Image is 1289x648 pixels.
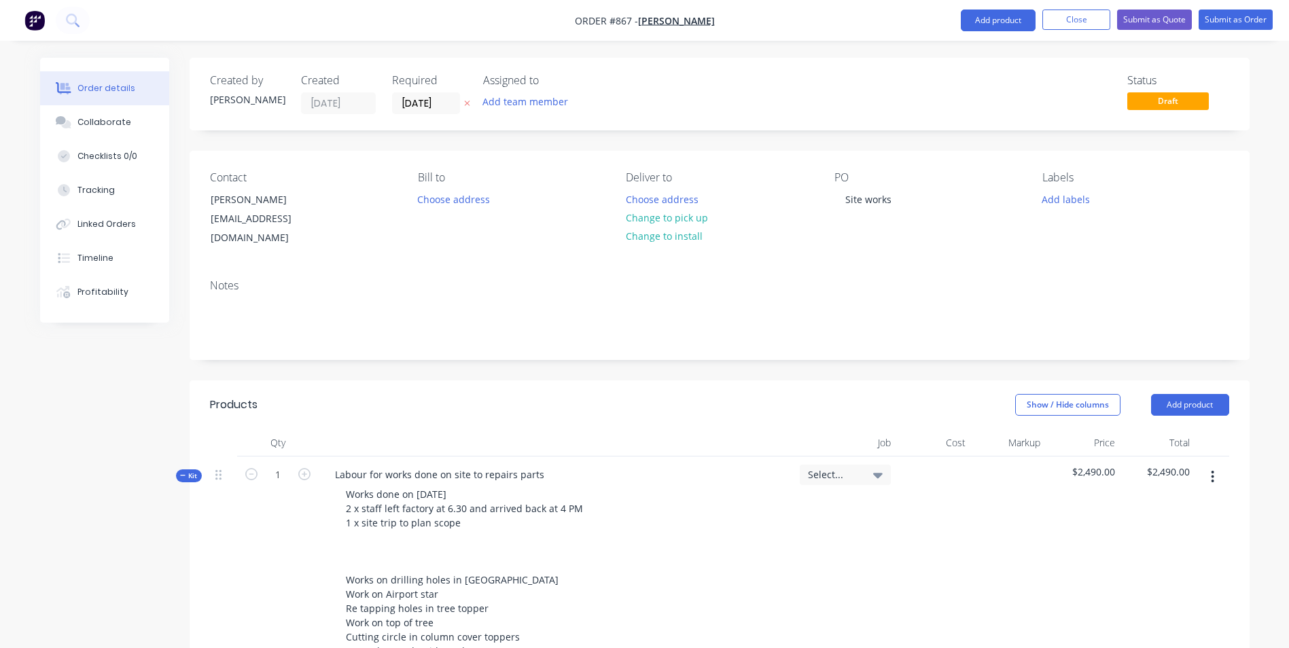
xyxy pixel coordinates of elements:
[834,171,1021,184] div: PO
[1120,429,1195,456] div: Total
[40,105,169,139] button: Collaborate
[961,10,1036,31] button: Add product
[210,279,1229,292] div: Notes
[896,429,971,456] div: Cost
[418,171,604,184] div: Bill to
[40,139,169,173] button: Checklists 0/0
[808,467,860,482] span: Select...
[1035,190,1097,208] button: Add labels
[40,173,169,207] button: Tracking
[77,218,136,230] div: Linked Orders
[971,429,1046,456] div: Markup
[40,275,169,309] button: Profitability
[77,116,131,128] div: Collaborate
[210,74,285,87] div: Created by
[40,241,169,275] button: Timeline
[618,227,709,245] button: Change to install
[834,190,902,209] div: Site works
[410,190,497,208] button: Choose address
[210,397,258,413] div: Products
[1126,465,1190,479] span: $2,490.00
[1046,429,1120,456] div: Price
[24,10,45,31] img: Factory
[176,469,202,482] div: Kit
[626,171,812,184] div: Deliver to
[1051,465,1115,479] span: $2,490.00
[483,74,619,87] div: Assigned to
[77,150,137,162] div: Checklists 0/0
[211,209,323,247] div: [EMAIL_ADDRESS][DOMAIN_NAME]
[1243,602,1275,634] iframe: Intercom live chat
[1199,10,1273,30] button: Submit as Order
[210,92,285,107] div: [PERSON_NAME]
[392,74,467,87] div: Required
[237,429,319,456] div: Qty
[1042,171,1229,184] div: Labels
[1127,74,1229,87] div: Status
[40,207,169,241] button: Linked Orders
[638,14,715,27] a: [PERSON_NAME]
[483,92,576,111] button: Add team member
[618,190,705,208] button: Choose address
[794,429,896,456] div: Job
[77,82,135,94] div: Order details
[180,471,198,481] span: Kit
[1042,10,1110,30] button: Close
[40,71,169,105] button: Order details
[475,92,575,111] button: Add team member
[77,252,113,264] div: Timeline
[77,286,128,298] div: Profitability
[211,190,323,209] div: [PERSON_NAME]
[301,74,376,87] div: Created
[1117,10,1192,30] button: Submit as Quote
[1015,394,1120,416] button: Show / Hide columns
[199,190,335,248] div: [PERSON_NAME][EMAIL_ADDRESS][DOMAIN_NAME]
[1151,394,1229,416] button: Add product
[324,465,555,484] div: Labour for works done on site to repairs parts
[77,184,115,196] div: Tracking
[575,14,638,27] span: Order #867 -
[618,209,715,227] button: Change to pick up
[1127,92,1209,109] span: Draft
[210,171,396,184] div: Contact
